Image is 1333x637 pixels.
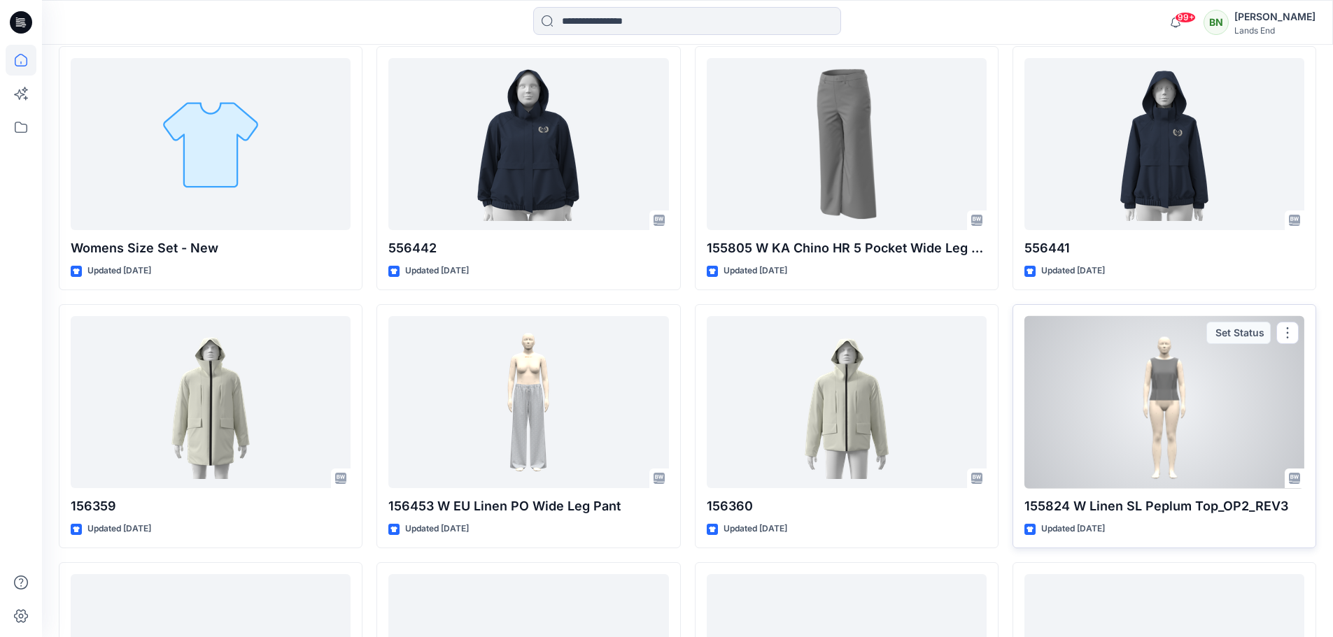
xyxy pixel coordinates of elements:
[1175,12,1196,23] span: 99+
[405,522,469,536] p: Updated [DATE]
[405,264,469,278] p: Updated [DATE]
[707,238,987,258] p: 155805 W KA Chino HR 5 Pocket Wide Leg Crop Pants
[71,58,351,231] a: Womens Size Set - New
[1041,264,1105,278] p: Updated [DATE]
[1204,10,1229,35] div: BN
[1024,496,1304,516] p: 155824 W Linen SL Peplum Top_OP2_REV3
[707,58,987,231] a: 155805 W KA Chino HR 5 Pocket Wide Leg Crop Pants
[87,264,151,278] p: Updated [DATE]
[1024,58,1304,231] a: 556441
[71,496,351,516] p: 156359
[1024,238,1304,258] p: 556441
[1024,316,1304,489] a: 155824 W Linen SL Peplum Top_OP2_REV3
[707,496,987,516] p: 156360
[707,316,987,489] a: 156360
[1041,522,1105,536] p: Updated [DATE]
[724,522,787,536] p: Updated [DATE]
[388,316,668,489] a: 156453 W EU Linen PO Wide Leg Pant
[1234,25,1316,36] div: Lands End
[71,238,351,258] p: Womens Size Set - New
[388,496,668,516] p: 156453 W EU Linen PO Wide Leg Pant
[388,58,668,231] a: 556442
[724,264,787,278] p: Updated [DATE]
[1234,8,1316,25] div: [PERSON_NAME]
[388,238,668,258] p: 556442
[87,522,151,536] p: Updated [DATE]
[71,316,351,489] a: 156359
